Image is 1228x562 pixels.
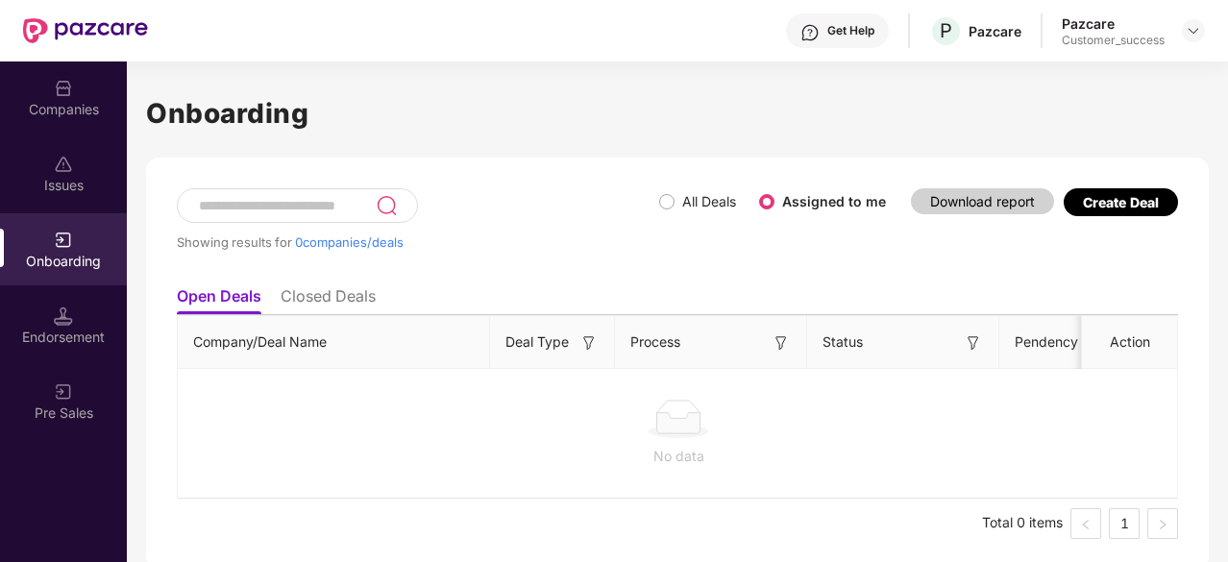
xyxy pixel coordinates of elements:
[1157,519,1168,530] span: right
[682,193,736,209] label: All Deals
[54,231,73,250] img: svg+xml;base64,PHN2ZyB3aWR0aD0iMjAiIGhlaWdodD0iMjAiIHZpZXdCb3g9IjAgMCAyMCAyMCIgZmlsbD0ibm9uZSIgeG...
[23,18,148,43] img: New Pazcare Logo
[1110,509,1139,538] a: 1
[146,92,1209,134] h1: Onboarding
[964,333,983,353] img: svg+xml;base64,PHN2ZyB3aWR0aD0iMTYiIGhlaWdodD0iMTYiIHZpZXdCb3g9IjAgMCAxNiAxNiIgZmlsbD0ibm9uZSIgeG...
[376,194,398,217] img: svg+xml;base64,PHN2ZyB3aWR0aD0iMjQiIGhlaWdodD0iMjUiIHZpZXdCb3g9IjAgMCAyNCAyNSIgZmlsbD0ibm9uZSIgeG...
[54,382,73,402] img: svg+xml;base64,PHN2ZyB3aWR0aD0iMjAiIGhlaWdodD0iMjAiIHZpZXdCb3g9IjAgMCAyMCAyMCIgZmlsbD0ibm9uZSIgeG...
[1083,194,1159,210] div: Create Deal
[177,286,261,314] li: Open Deals
[1062,14,1165,33] div: Pazcare
[1147,508,1178,539] button: right
[827,23,874,38] div: Get Help
[1062,33,1165,48] div: Customer_success
[54,155,73,174] img: svg+xml;base64,PHN2ZyBpZD0iSXNzdWVzX2Rpc2FibGVkIiB4bWxucz0iaHR0cDovL3d3dy53My5vcmcvMjAwMC9zdmciIH...
[1147,508,1178,539] li: Next Page
[1186,23,1201,38] img: svg+xml;base64,PHN2ZyBpZD0iRHJvcGRvd24tMzJ4MzIiIHhtbG5zPSJodHRwOi8vd3d3LnczLm9yZy8yMDAwL3N2ZyIgd2...
[1109,508,1140,539] li: 1
[800,23,820,42] img: svg+xml;base64,PHN2ZyBpZD0iSGVscC0zMngzMiIgeG1sbnM9Imh0dHA6Ly93d3cudzMub3JnLzIwMDAvc3ZnIiB3aWR0aD...
[982,508,1063,539] li: Total 0 items
[969,22,1021,40] div: Pazcare
[630,331,680,353] span: Process
[1082,316,1178,369] th: Action
[782,193,886,209] label: Assigned to me
[1015,331,1100,353] span: Pendency On
[193,446,1164,467] div: No data
[505,331,569,353] span: Deal Type
[54,79,73,98] img: svg+xml;base64,PHN2ZyBpZD0iQ29tcGFuaWVzIiB4bWxucz0iaHR0cDovL3d3dy53My5vcmcvMjAwMC9zdmciIHdpZHRoPS...
[911,188,1054,214] button: Download report
[178,316,490,369] th: Company/Deal Name
[1070,508,1101,539] li: Previous Page
[1070,508,1101,539] button: left
[772,333,791,353] img: svg+xml;base64,PHN2ZyB3aWR0aD0iMTYiIGhlaWdodD0iMTYiIHZpZXdCb3g9IjAgMCAxNiAxNiIgZmlsbD0ibm9uZSIgeG...
[1080,519,1092,530] span: left
[281,286,376,314] li: Closed Deals
[940,19,952,42] span: P
[823,331,863,353] span: Status
[579,333,599,353] img: svg+xml;base64,PHN2ZyB3aWR0aD0iMTYiIGhlaWdodD0iMTYiIHZpZXdCb3g9IjAgMCAxNiAxNiIgZmlsbD0ibm9uZSIgeG...
[295,234,404,250] span: 0 companies/deals
[54,306,73,326] img: svg+xml;base64,PHN2ZyB3aWR0aD0iMTQuNSIgaGVpZ2h0PSIxNC41IiB2aWV3Qm94PSIwIDAgMTYgMTYiIGZpbGw9Im5vbm...
[177,234,659,250] div: Showing results for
